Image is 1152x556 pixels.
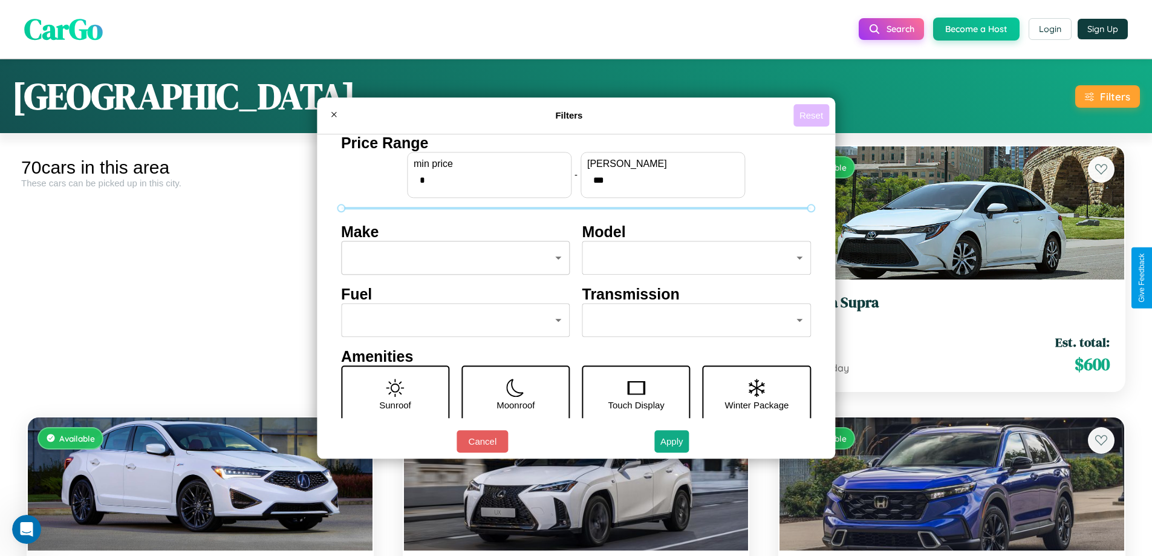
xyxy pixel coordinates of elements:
button: Login [1029,18,1072,40]
button: Sign Up [1078,19,1128,39]
p: Touch Display [608,397,664,413]
p: Winter Package [725,397,789,413]
div: These cars can be picked up in this city. [21,178,379,188]
div: 70 cars in this area [21,157,379,178]
span: Est. total: [1055,333,1110,351]
button: Search [859,18,924,40]
label: [PERSON_NAME] [587,159,738,169]
div: Filters [1100,90,1130,103]
a: Toyota Supra2023 [794,294,1110,324]
button: Apply [654,430,689,453]
p: Moonroof [496,397,535,413]
button: Become a Host [933,18,1020,41]
p: Sunroof [379,397,411,413]
div: Give Feedback [1137,253,1146,303]
h4: Price Range [341,134,811,152]
button: Reset [793,104,829,126]
span: / day [824,362,849,374]
h4: Amenities [341,348,811,365]
h4: Model [582,223,812,241]
h4: Filters [345,110,793,120]
span: $ 600 [1075,352,1110,376]
p: - [574,166,578,183]
span: Available [59,433,95,443]
iframe: Intercom live chat [12,515,41,544]
span: Search [887,24,914,34]
h3: Toyota Supra [794,294,1110,312]
h4: Transmission [582,286,812,303]
label: min price [414,159,565,169]
h1: [GEOGRAPHIC_DATA] [12,71,356,121]
button: Filters [1075,85,1140,108]
span: CarGo [24,9,103,49]
h4: Make [341,223,570,241]
h4: Fuel [341,286,570,303]
button: Cancel [457,430,508,453]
